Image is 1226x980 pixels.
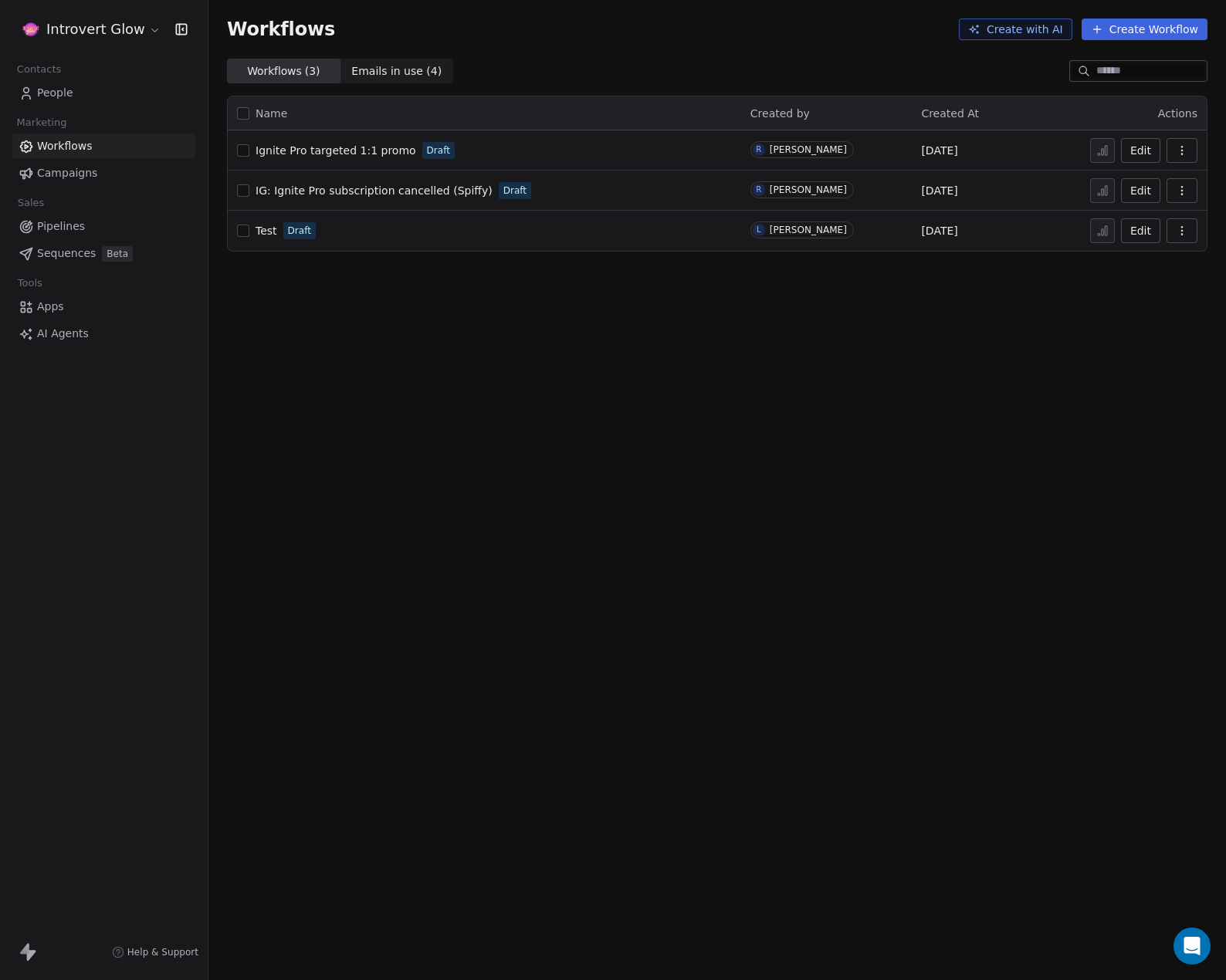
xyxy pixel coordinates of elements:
span: Campaigns [37,165,97,181]
span: Sales [11,191,51,215]
span: Draft [503,184,527,198]
div: [PERSON_NAME] [770,184,847,195]
span: Apps [37,299,64,315]
a: Apps [12,294,195,319]
span: IG: Ignite Pro subscription cancelled (Spiffy) [256,184,493,197]
span: Contacts [10,58,68,81]
span: Test [256,225,277,237]
span: Workflows [227,19,335,40]
span: Tools [11,272,49,295]
div: [PERSON_NAME] [770,225,847,235]
span: Actions [1158,107,1197,120]
a: Test [256,223,277,238]
a: People [12,80,195,106]
a: Campaigns [12,161,195,186]
span: Name [256,106,287,122]
span: Beta [102,246,133,262]
span: Draft [427,144,450,157]
div: L [757,224,761,236]
span: [DATE] [921,183,957,198]
div: R [756,184,761,196]
button: Edit [1121,178,1160,203]
span: Marketing [10,111,73,134]
span: Created At [921,107,979,120]
div: Open Intercom Messenger [1174,928,1211,965]
div: R [756,144,761,156]
span: AI Agents [37,326,89,342]
span: Workflows [37,138,93,154]
button: Edit [1121,138,1160,163]
a: SequencesBeta [12,241,195,266]
span: People [37,85,73,101]
a: Pipelines [12,214,195,239]
span: Draft [288,224,311,238]
a: Workflows [12,133,195,159]
span: Introvert Glow [46,19,145,39]
span: Help & Support [127,946,198,958]
span: Emails in use ( 4 ) [351,63,442,79]
span: [DATE] [921,143,957,158]
a: Help & Support [112,946,198,958]
span: Sequences [37,245,96,262]
div: [PERSON_NAME] [770,144,847,155]
span: Ignite Pro targeted 1:1 promo [256,144,416,157]
span: [DATE] [921,223,957,238]
img: Introvert%20GLOW%20Logo%20250%20x%20250.png [22,20,40,39]
button: Create Workflow [1082,19,1207,40]
span: Pipelines [37,218,85,235]
button: Introvert Glow [19,16,164,42]
button: Edit [1121,218,1160,243]
a: AI Agents [12,321,195,346]
a: IG: Ignite Pro subscription cancelled (Spiffy) [256,183,493,198]
a: Ignite Pro targeted 1:1 promo [256,143,416,158]
span: Created by [750,107,810,120]
button: Create with AI [959,19,1072,40]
